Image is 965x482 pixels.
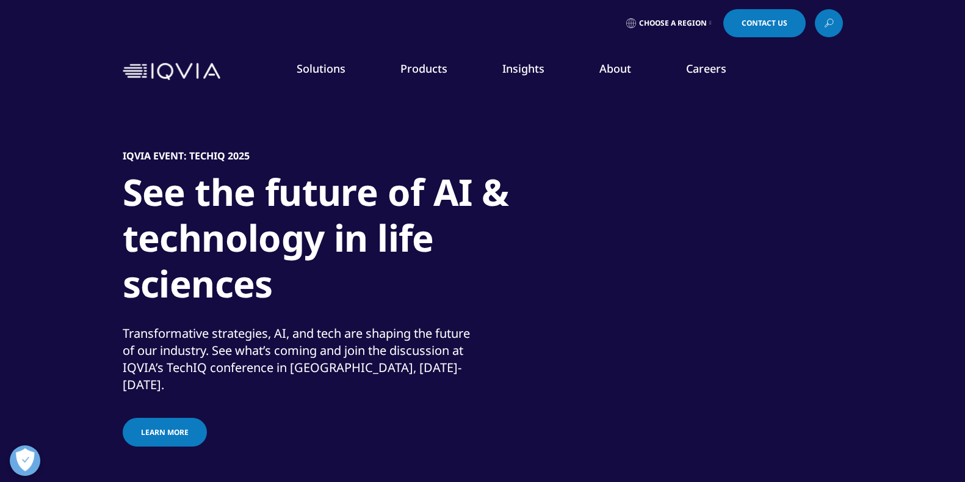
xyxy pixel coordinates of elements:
img: IQVIA Healthcare Information Technology and Pharma Clinical Research Company [123,63,220,81]
a: About [599,61,631,76]
span: Learn more [141,427,189,437]
a: Contact Us [723,9,806,37]
h5: IQVIA Event: TechIQ 2025​ [123,150,250,162]
span: Contact Us [742,20,787,27]
span: Choose a Region [639,18,707,28]
a: Learn more [123,418,207,447]
a: Products [400,61,447,76]
nav: Primary [225,43,843,100]
div: Transformative strategies, AI, and tech are shaping the future of our industry. See what’s coming... [123,325,480,393]
h1: See the future of AI & technology in life sciences​ [123,169,580,314]
a: Careers [686,61,726,76]
button: Open Preferences [10,445,40,476]
a: Insights [502,61,544,76]
a: Solutions [297,61,345,76]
